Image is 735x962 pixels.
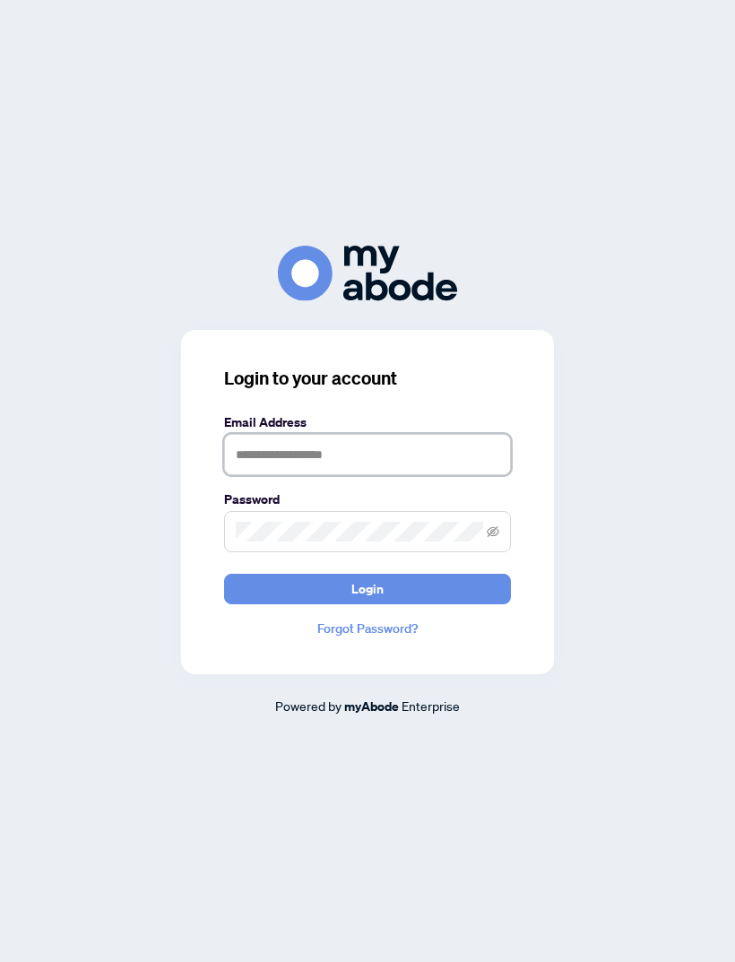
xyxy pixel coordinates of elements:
[224,412,511,432] label: Email Address
[351,575,384,603] span: Login
[275,698,342,714] span: Powered by
[224,619,511,638] a: Forgot Password?
[487,525,499,538] span: eye-invisible
[224,366,511,391] h3: Login to your account
[344,697,399,716] a: myAbode
[278,246,457,300] img: ma-logo
[224,574,511,604] button: Login
[402,698,460,714] span: Enterprise
[224,490,511,509] label: Password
